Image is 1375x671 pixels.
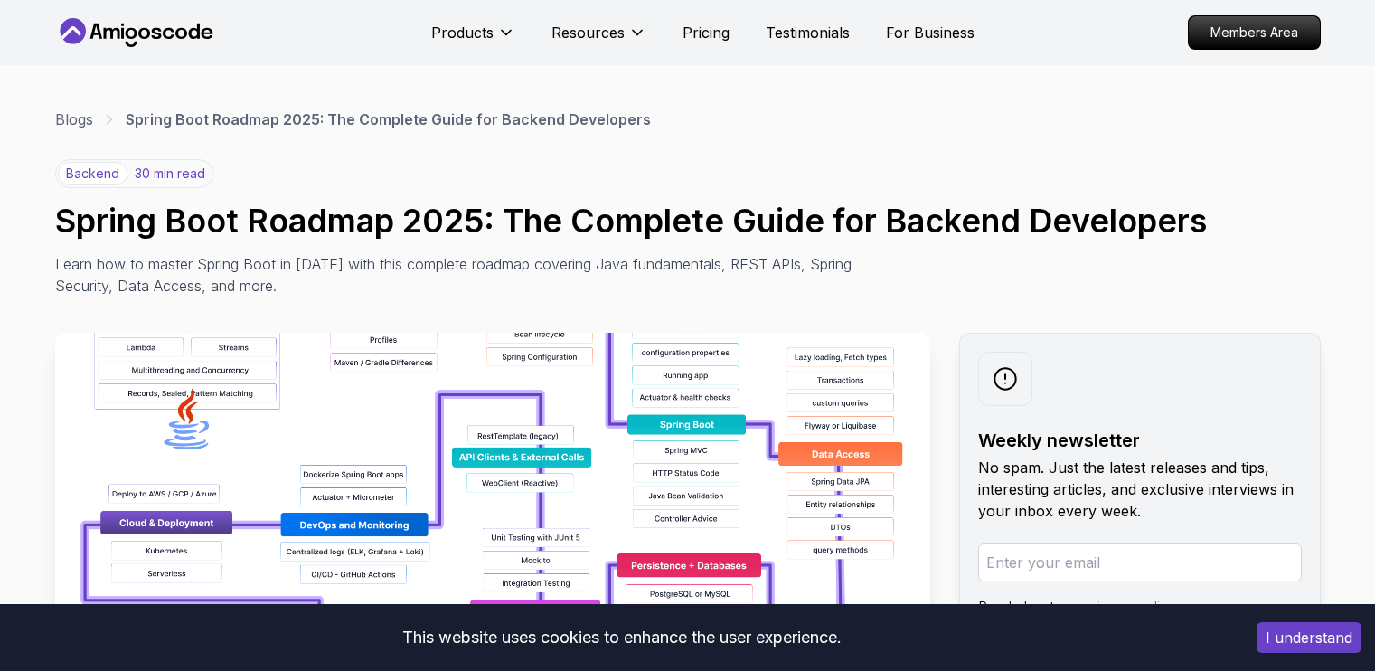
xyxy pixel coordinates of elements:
p: Products [431,22,494,43]
input: Enter your email [978,543,1302,581]
div: This website uses cookies to enhance the user experience. [14,618,1229,657]
h2: Weekly newsletter [978,428,1302,453]
a: Pricing [683,22,730,43]
a: Members Area [1188,15,1321,50]
p: Learn how to master Spring Boot in [DATE] with this complete roadmap covering Java fundamentals, ... [55,253,865,297]
p: No spam. Just the latest releases and tips, interesting articles, and exclusive interviews in you... [978,457,1302,522]
p: Read about our . [978,596,1302,618]
button: Products [431,22,515,58]
h1: Spring Boot Roadmap 2025: The Complete Guide for Backend Developers [55,203,1321,239]
a: Testimonials [766,22,850,43]
p: Members Area [1189,16,1320,49]
a: For Business [886,22,975,43]
button: Resources [551,22,646,58]
p: Resources [551,22,625,43]
p: Spring Boot Roadmap 2025: The Complete Guide for Backend Developers [126,109,651,130]
p: backend [58,162,127,185]
a: Blogs [55,109,93,130]
button: Accept cookies [1257,622,1361,653]
a: privacy policy [1085,598,1175,616]
p: 30 min read [135,165,205,183]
